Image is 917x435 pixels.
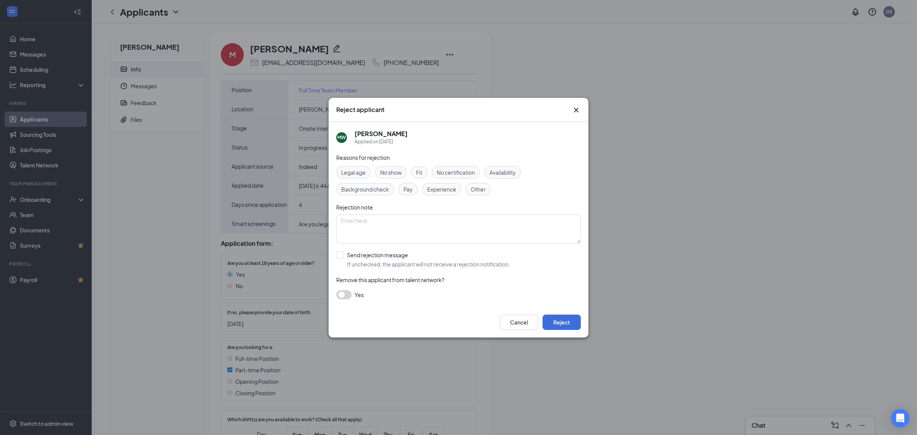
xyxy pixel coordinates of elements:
[336,154,390,161] span: Reasons for rejection
[355,290,364,299] span: Yes
[403,185,413,193] span: Pay
[437,168,475,177] span: No certification
[380,168,402,177] span: No show
[336,276,444,283] span: Remove this applicant from talent network?
[543,315,581,330] button: Reject
[336,106,384,114] h3: Reject applicant
[355,130,408,138] h5: [PERSON_NAME]
[427,185,456,193] span: Experience
[355,138,408,146] div: Applied on [DATE]
[337,134,346,141] div: MW
[341,168,366,177] span: Legal age
[572,106,581,115] button: Close
[471,185,486,193] span: Other
[891,409,909,427] div: Open Intercom Messenger
[341,185,389,193] span: Background check
[489,168,516,177] span: Availability
[416,168,422,177] span: Fit
[336,204,373,211] span: Rejection note
[572,106,581,115] svg: Cross
[500,315,538,330] button: Cancel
